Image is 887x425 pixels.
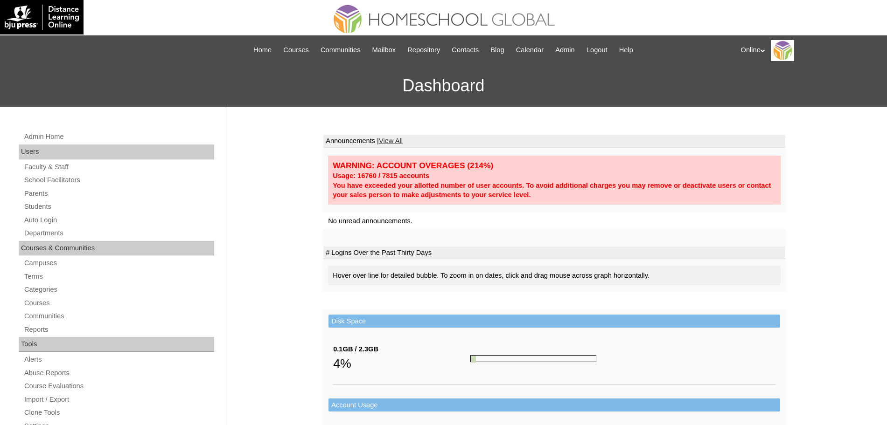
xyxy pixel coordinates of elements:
[452,45,479,55] span: Contacts
[511,45,548,55] a: Calendar
[23,354,214,365] a: Alerts
[587,45,608,55] span: Logout
[253,45,272,55] span: Home
[19,337,214,352] div: Tools
[323,135,785,148] td: Announcements |
[490,45,504,55] span: Blog
[23,174,214,186] a: School Facilitators
[23,227,214,239] a: Departments
[23,131,214,143] a: Admin Home
[23,161,214,173] a: Faculty & Staff
[23,380,214,392] a: Course Evaluations
[23,297,214,309] a: Courses
[19,241,214,256] div: Courses & Communities
[321,45,361,55] span: Communities
[615,45,638,55] a: Help
[333,344,470,354] div: 0.1GB / 2.3GB
[323,212,785,230] td: No unread announcements.
[5,5,79,30] img: logo-white.png
[19,144,214,159] div: Users
[23,324,214,336] a: Reports
[328,315,780,328] td: Disk Space
[283,45,309,55] span: Courses
[328,398,780,412] td: Account Usage
[447,45,483,55] a: Contacts
[379,137,403,144] a: View All
[771,40,794,61] img: Online Academy
[23,310,214,322] a: Communities
[333,354,470,373] div: 4%
[486,45,509,55] a: Blog
[372,45,396,55] span: Mailbox
[23,257,214,269] a: Campuses
[23,214,214,226] a: Auto Login
[5,65,882,107] h3: Dashboard
[403,45,445,55] a: Repository
[333,160,776,171] div: WARNING: ACCOUNT OVERAGES (214%)
[279,45,314,55] a: Courses
[333,181,776,200] div: You have exceeded your allotted number of user accounts. To avoid additional charges you may remo...
[316,45,365,55] a: Communities
[333,172,429,179] strong: Usage: 16760 / 7815 accounts
[516,45,544,55] span: Calendar
[23,284,214,295] a: Categories
[582,45,612,55] a: Logout
[741,40,878,61] div: Online
[23,394,214,405] a: Import / Export
[328,266,781,285] div: Hover over line for detailed bubble. To zoom in on dates, click and drag mouse across graph horiz...
[323,247,785,260] td: # Logins Over the Past Thirty Days
[407,45,440,55] span: Repository
[23,188,214,199] a: Parents
[23,271,214,282] a: Terms
[368,45,401,55] a: Mailbox
[555,45,575,55] span: Admin
[249,45,276,55] a: Home
[551,45,580,55] a: Admin
[619,45,633,55] span: Help
[23,367,214,379] a: Abuse Reports
[23,201,214,212] a: Students
[23,407,214,418] a: Clone Tools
